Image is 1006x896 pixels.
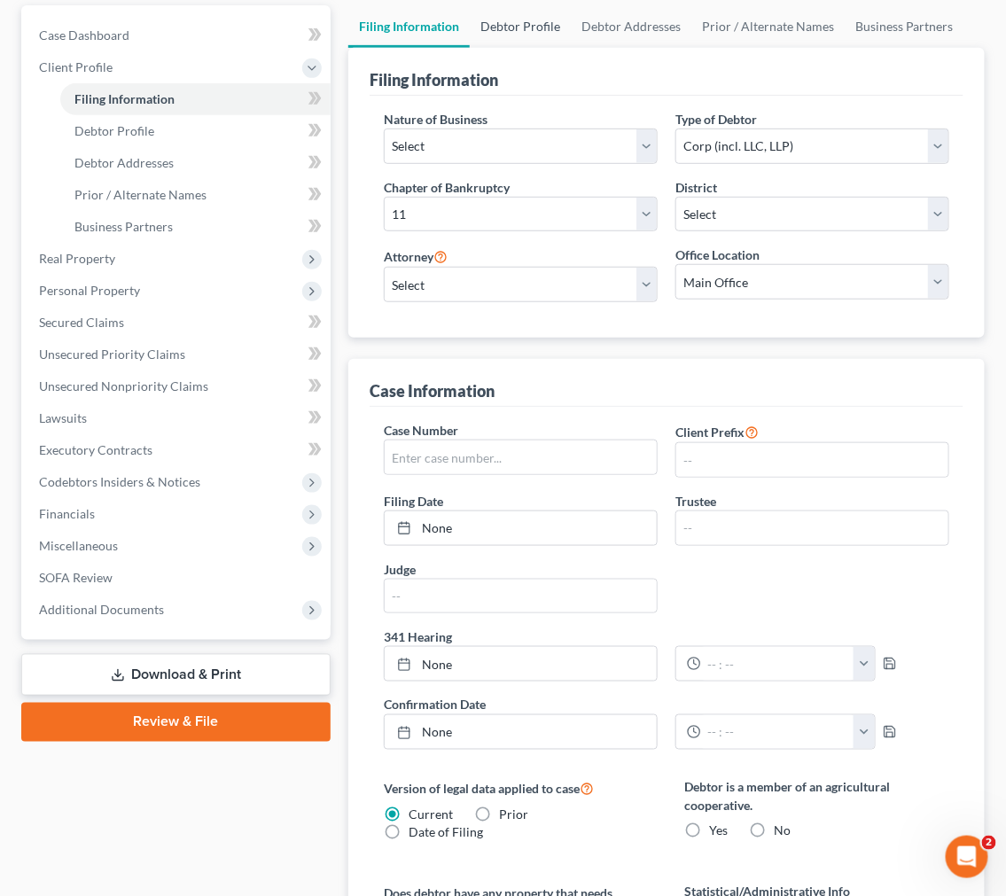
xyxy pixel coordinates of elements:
[675,421,759,442] label: Client Prefix
[385,511,657,545] a: None
[375,696,958,714] label: Confirmation Date
[470,5,571,48] a: Debtor Profile
[691,5,845,48] a: Prior / Alternate Names
[676,511,948,545] input: --
[384,110,487,129] label: Nature of Business
[675,492,716,510] label: Trustee
[21,703,331,742] a: Review & File
[385,580,657,613] input: --
[375,627,958,646] label: 341 Hearing
[25,402,331,434] a: Lawsuits
[39,538,118,553] span: Miscellaneous
[370,69,498,90] div: Filing Information
[675,178,717,197] label: District
[845,5,964,48] a: Business Partners
[384,421,458,440] label: Case Number
[39,27,129,43] span: Case Dashboard
[384,178,510,197] label: Chapter of Bankruptcy
[39,59,113,74] span: Client Profile
[74,155,174,170] span: Debtor Addresses
[25,434,331,466] a: Executory Contracts
[60,147,331,179] a: Debtor Addresses
[982,836,996,850] span: 2
[25,339,331,370] a: Unsecured Priority Claims
[409,807,453,822] span: Current
[74,123,154,138] span: Debtor Profile
[39,442,152,457] span: Executory Contracts
[39,602,164,617] span: Additional Documents
[370,380,495,401] div: Case Information
[774,823,791,838] span: No
[39,347,185,362] span: Unsecured Priority Claims
[385,647,657,681] a: None
[385,715,657,749] a: None
[384,778,649,799] label: Version of legal data applied to case
[39,315,124,330] span: Secured Claims
[676,443,948,477] input: --
[571,5,691,48] a: Debtor Addresses
[384,492,443,510] label: Filing Date
[74,219,173,234] span: Business Partners
[499,807,528,822] span: Prior
[709,823,728,838] span: Yes
[39,506,95,521] span: Financials
[25,19,331,51] a: Case Dashboard
[675,110,757,129] label: Type of Debtor
[25,307,331,339] a: Secured Claims
[675,245,760,264] label: Office Location
[60,179,331,211] a: Prior / Alternate Names
[25,562,331,594] a: SOFA Review
[409,825,483,840] span: Date of Filing
[39,570,113,585] span: SOFA Review
[60,211,331,243] a: Business Partners
[21,654,331,696] a: Download & Print
[39,474,200,489] span: Codebtors Insiders & Notices
[74,187,207,202] span: Prior / Alternate Names
[701,647,854,681] input: -- : --
[25,370,331,402] a: Unsecured Nonpriority Claims
[39,378,208,393] span: Unsecured Nonpriority Claims
[39,410,87,425] span: Lawsuits
[60,115,331,147] a: Debtor Profile
[946,836,988,878] iframe: Intercom live chat
[60,83,331,115] a: Filing Information
[39,283,140,298] span: Personal Property
[384,245,448,267] label: Attorney
[684,778,949,815] label: Debtor is a member of an agricultural cooperative.
[384,560,416,579] label: Judge
[385,440,657,474] input: Enter case number...
[74,91,175,106] span: Filing Information
[348,5,470,48] a: Filing Information
[39,251,115,266] span: Real Property
[701,715,854,749] input: -- : --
